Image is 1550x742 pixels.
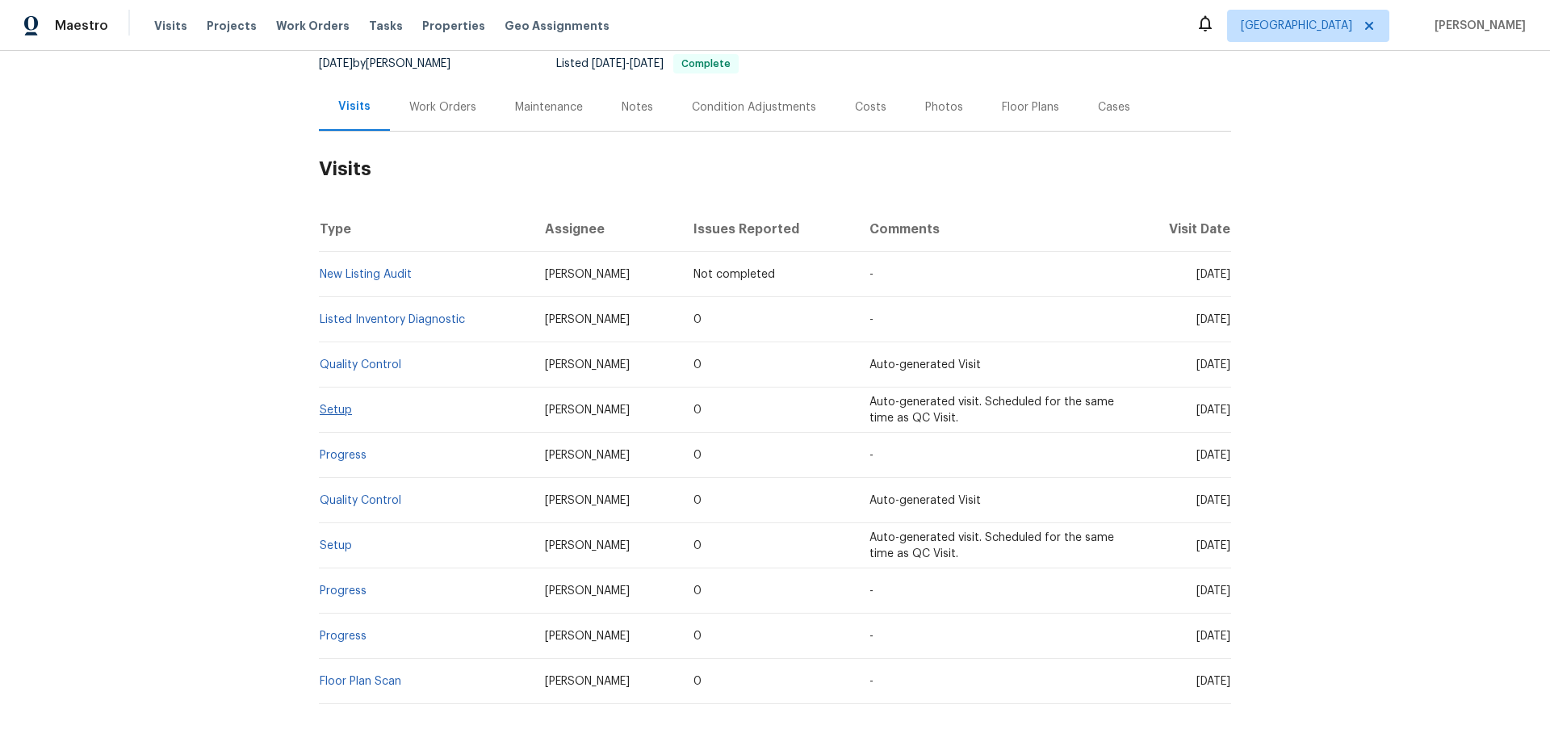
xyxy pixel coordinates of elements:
span: Tasks [369,20,403,31]
span: [PERSON_NAME] [545,450,630,461]
span: Geo Assignments [505,18,610,34]
span: Complete [675,59,737,69]
span: Visits [154,18,187,34]
a: New Listing Audit [320,269,412,280]
div: Notes [622,99,653,115]
span: Work Orders [276,18,350,34]
span: 0 [693,631,702,642]
div: Maintenance [515,99,583,115]
span: [PERSON_NAME] [545,314,630,325]
th: Comments [857,207,1130,252]
div: Work Orders [409,99,476,115]
span: 0 [693,405,702,416]
span: Properties [422,18,485,34]
span: Projects [207,18,257,34]
span: [GEOGRAPHIC_DATA] [1241,18,1352,34]
th: Issues Reported [681,207,857,252]
span: [DATE] [1196,540,1230,551]
span: Maestro [55,18,108,34]
span: 0 [693,540,702,551]
span: - [592,58,664,69]
span: [DATE] [630,58,664,69]
span: [DATE] [1196,676,1230,687]
div: by [PERSON_NAME] [319,54,470,73]
a: Quality Control [320,359,401,371]
span: [DATE] [1196,450,1230,461]
span: Auto-generated visit. Scheduled for the same time as QC Visit. [869,532,1114,560]
span: 0 [693,495,702,506]
span: [PERSON_NAME] [545,631,630,642]
span: Auto-generated Visit [869,359,981,371]
span: [DATE] [592,58,626,69]
span: [PERSON_NAME] [1428,18,1526,34]
span: 0 [693,314,702,325]
span: Auto-generated Visit [869,495,981,506]
span: Listed [556,58,739,69]
span: Auto-generated visit. Scheduled for the same time as QC Visit. [869,396,1114,424]
span: [DATE] [1196,359,1230,371]
span: [DATE] [1196,495,1230,506]
span: [PERSON_NAME] [545,585,630,597]
a: Quality Control [320,495,401,506]
span: [PERSON_NAME] [545,269,630,280]
div: Visits [338,99,371,115]
span: [PERSON_NAME] [545,405,630,416]
span: 0 [693,676,702,687]
a: Floor Plan Scan [320,676,401,687]
div: Photos [925,99,963,115]
div: Costs [855,99,886,115]
span: 0 [693,450,702,461]
span: [DATE] [1196,631,1230,642]
div: Cases [1098,99,1130,115]
span: [PERSON_NAME] [545,540,630,551]
span: [DATE] [319,58,353,69]
span: [DATE] [1196,405,1230,416]
span: [PERSON_NAME] [545,359,630,371]
span: 0 [693,359,702,371]
a: Listed Inventory Diagnostic [320,314,465,325]
span: [DATE] [1196,585,1230,597]
span: [PERSON_NAME] [545,676,630,687]
span: [DATE] [1196,314,1230,325]
span: [PERSON_NAME] [545,495,630,506]
h2: Visits [319,132,1231,207]
span: - [869,450,873,461]
div: Condition Adjustments [692,99,816,115]
span: - [869,314,873,325]
span: - [869,269,873,280]
span: 0 [693,585,702,597]
th: Type [319,207,532,252]
th: Assignee [532,207,681,252]
a: Progress [320,585,367,597]
div: Floor Plans [1002,99,1059,115]
span: [DATE] [1196,269,1230,280]
span: Not completed [693,269,775,280]
span: - [869,631,873,642]
a: Progress [320,631,367,642]
span: - [869,676,873,687]
span: - [869,585,873,597]
a: Progress [320,450,367,461]
a: Setup [320,540,352,551]
a: Setup [320,405,352,416]
th: Visit Date [1130,207,1231,252]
